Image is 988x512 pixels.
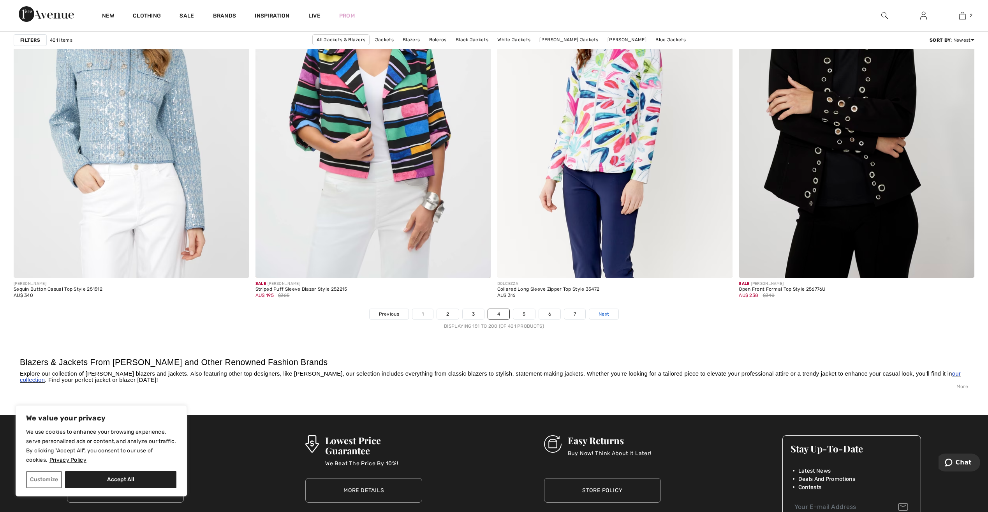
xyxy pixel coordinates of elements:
[399,35,424,45] a: Blazers
[180,12,194,21] a: Sale
[102,12,114,21] a: New
[739,281,749,286] span: Sale
[939,454,980,473] iframe: Opens a widget where you can chat to one of our agents
[213,12,236,21] a: Brands
[20,37,40,44] strong: Filters
[255,281,266,286] span: Sale
[914,11,933,21] a: Sign In
[14,323,974,330] div: Displaying 151 to 200 (of 401 products)
[371,35,398,45] a: Jackets
[539,309,560,319] a: 6
[305,478,422,503] a: More Details
[325,459,423,475] p: We Beat The Price By 10%!
[20,371,961,383] a: our collection
[564,309,585,319] a: 7
[930,37,974,44] div: : Newest
[20,358,328,367] span: Blazers & Jackets From [PERSON_NAME] and Other Renowned Fashion Brands
[798,467,831,475] span: Latest News
[798,475,855,483] span: Deals And Promotions
[497,281,600,287] div: DOLCEZZA
[881,11,888,20] img: search the website
[50,37,72,44] span: 401 items
[568,435,652,445] h3: Easy Returns
[370,309,409,319] a: Previous
[412,309,433,319] a: 1
[255,293,274,298] span: AU$ 195
[739,287,826,292] div: Open Front Formal Top Style 256776U
[26,413,176,423] p: We value your privacy
[14,281,102,287] div: [PERSON_NAME]
[513,309,535,319] a: 5
[970,12,972,19] span: 2
[589,309,618,319] a: Next
[19,6,74,22] img: 1ère Avenue
[255,12,289,21] span: Inspiration
[305,435,319,453] img: Lowest Price Guarantee
[308,12,321,20] a: Live
[497,287,600,292] div: Collared Long Sleeve Zipper Top Style 35472
[312,34,370,45] a: All Jackets & Blazers
[49,456,87,464] a: Privacy Policy
[437,309,458,319] a: 2
[791,443,913,454] h3: Stay Up-To-Date
[133,12,161,21] a: Clothing
[255,281,347,287] div: [PERSON_NAME]
[739,293,758,298] span: AU$ 238
[452,35,492,45] a: Black Jackets
[930,37,951,43] strong: Sort By
[14,287,102,292] div: Sequin Button Casual Top Style 251512
[20,383,968,390] div: More
[255,287,347,292] div: Striped Puff Sleeve Blazer Style 252215
[26,427,176,465] p: We use cookies to enhance your browsing experience, serve personalized ads or content, and analyz...
[26,471,62,488] button: Customize
[920,11,927,20] img: My Info
[14,309,974,330] nav: Page navigation
[278,292,289,299] span: $325
[14,293,33,298] span: AU$ 340
[544,478,661,503] a: Store Policy
[488,309,509,319] a: 4
[599,311,609,318] span: Next
[325,435,423,456] h3: Lowest Price Guarantee
[20,371,961,383] span: Explore our collection of [PERSON_NAME] blazers and jackets. Also featuring other top designers, ...
[463,309,484,319] a: 3
[493,35,534,45] a: White Jackets
[339,12,355,20] a: Prom
[763,292,775,299] span: $340
[535,35,602,45] a: [PERSON_NAME] Jackets
[739,281,826,287] div: [PERSON_NAME]
[379,311,399,318] span: Previous
[959,11,966,20] img: My Bag
[544,435,562,453] img: Easy Returns
[652,35,690,45] a: Blue Jackets
[16,405,187,496] div: We value your privacy
[425,35,451,45] a: Boleros
[798,483,821,491] span: Contests
[943,11,981,20] a: 2
[497,293,516,298] span: AU$ 316
[65,471,176,488] button: Accept All
[604,35,650,45] a: [PERSON_NAME]
[568,449,652,465] p: Buy Now! Think About It Later!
